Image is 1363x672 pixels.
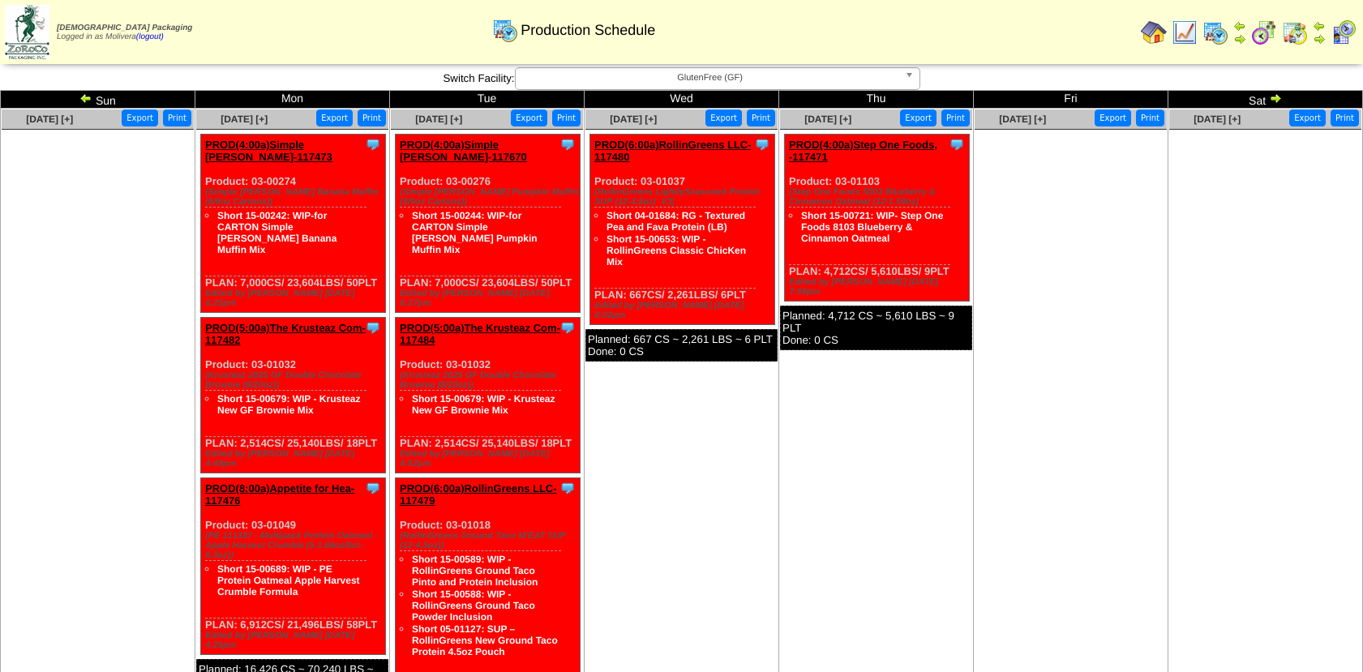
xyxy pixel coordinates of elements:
[316,109,353,126] button: Export
[900,109,937,126] button: Export
[492,17,518,43] img: calendarprod.gif
[400,139,527,163] a: PROD(4:00a)Simple [PERSON_NAME]-117670
[590,135,775,325] div: Product: 03-01037 PLAN: 667CS / 2,261LBS / 6PLT
[201,135,386,313] div: Product: 03-00274 PLAN: 7,000CS / 23,604LBS / 50PLT
[789,139,937,163] a: PROD(4:00a)Step One Foods, -117471
[606,233,746,268] a: Short 15-00653: WIP - RollinGreens Classic ChicKen Mix
[1233,19,1246,32] img: arrowleft.gif
[1095,109,1131,126] button: Export
[205,139,332,163] a: PROD(4:00a)Simple [PERSON_NAME]-117473
[552,109,581,126] button: Print
[585,329,778,362] div: Planned: 667 CS ~ 2,261 LBS ~ 6 PLT Done: 0 CS
[754,136,770,152] img: Tooltip
[521,22,655,39] span: Production Schedule
[79,92,92,105] img: arrowleft.gif
[205,482,354,507] a: PROD(8:00a)Appetite for Hea-117476
[1168,91,1363,109] td: Sat
[396,135,581,313] div: Product: 03-00276 PLAN: 7,000CS / 23,604LBS / 50PLT
[205,289,385,308] div: Edited by [PERSON_NAME] [DATE] 6:25pm
[412,210,538,255] a: Short 15-00244: WIP-for CARTON Simple [PERSON_NAME] Pumpkin Muffin Mix
[999,113,1046,125] a: [DATE] [+]
[559,480,576,496] img: Tooltip
[1172,19,1198,45] img: line_graph.gif
[400,370,580,390] div: (Krusteaz 2025 GF Double Chocolate Brownie (8/20oz))
[205,631,385,650] div: Edited by [PERSON_NAME] [DATE] 4:26pm
[779,91,974,109] td: Thu
[1313,32,1326,45] img: arrowright.gif
[594,187,774,207] div: (RollinGreens LightlySeasoned Protein SUP (12-4.5oz) V3)
[136,32,164,41] a: (logout)
[205,187,385,207] div: (Simple [PERSON_NAME] Banana Muffin (6/9oz Cartons))
[400,187,580,207] div: (Simple [PERSON_NAME] Pumpkin Muffin (6/9oz Cartons))
[1202,19,1228,45] img: calendarprod.gif
[610,113,657,125] a: [DATE] [+]
[1251,19,1277,45] img: calendarblend.gif
[804,113,851,125] a: [DATE] [+]
[205,531,385,560] div: (PE 111337 - Multipack Protein Oatmeal - Apple Harvest Crumble (5-1.66oz/6ct-8.3oz))
[606,210,745,233] a: Short 04-01684: RG - Textured Pea and Fava Protein (LB)
[1233,32,1246,45] img: arrowright.gif
[400,322,560,346] a: PROD(5:00a)The Krusteaz Com-117484
[511,109,547,126] button: Export
[396,318,581,473] div: Product: 03-01032 PLAN: 2,514CS / 25,140LBS / 18PLT
[1269,92,1282,105] img: arrowright.gif
[594,301,774,320] div: Edited by [PERSON_NAME] [DATE] 8:02pm
[1,91,195,109] td: Sun
[400,482,557,507] a: PROD(6:00a)RollinGreens LLC-117479
[26,113,73,125] a: [DATE] [+]
[1331,109,1359,126] button: Print
[780,306,972,350] div: Planned: 4,712 CS ~ 5,610 LBS ~ 9 PLT Done: 0 CS
[365,319,381,336] img: Tooltip
[201,478,386,655] div: Product: 03-01049 PLAN: 6,912CS / 21,496LBS / 58PLT
[365,480,381,496] img: Tooltip
[412,393,555,416] a: Short 15-00679: WIP - Krusteaz New GF Brownie Mix
[1313,19,1326,32] img: arrowleft.gif
[974,91,1168,109] td: Fri
[57,24,192,32] span: [DEMOGRAPHIC_DATA] Packaging
[789,187,969,207] div: (Step One Foods 5003 Blueberry & Cinnamon Oatmeal (12-1.59oz)
[205,322,366,346] a: PROD(5:00a)The Krusteaz Com-117482
[122,109,158,126] button: Export
[5,5,49,59] img: zoroco-logo-small.webp
[559,319,576,336] img: Tooltip
[789,277,969,297] div: Edited by [PERSON_NAME] [DATE] 7:59pm
[400,449,580,469] div: Edited by [PERSON_NAME] [DATE] 4:52pm
[400,289,580,308] div: Edited by [PERSON_NAME] [DATE] 6:27pm
[57,24,192,41] span: Logged in as Molivera
[585,91,779,109] td: Wed
[217,210,336,255] a: Short 15-00242: WIP-for CARTON Simple [PERSON_NAME] Banana Muffin Mix
[205,449,385,469] div: Edited by [PERSON_NAME] [DATE] 4:49pm
[1331,19,1357,45] img: calendarcustomer.gif
[390,91,585,109] td: Tue
[559,136,576,152] img: Tooltip
[941,109,970,126] button: Print
[801,210,943,244] a: Short 15-00721: WIP- Step One Foods 8103 Blueberry & Cinnamon Oatmeal
[217,393,361,416] a: Short 15-00679: WIP - Krusteaz New GF Brownie Mix
[358,109,386,126] button: Print
[415,113,462,125] span: [DATE] [+]
[1136,109,1164,126] button: Print
[400,531,580,550] div: (RollinGreens Ground Taco M'EAT SUP (12-4.5oz))
[217,563,360,597] a: Short 15-00689: WIP - PE Protein Oatmeal Apple Harvest Crumble Formula
[522,68,898,88] span: GlutenFree (GF)
[412,623,558,657] a: Short 05-01127: SUP – RollinGreens New Ground Taco Protein 4.5oz Pouch
[201,318,386,473] div: Product: 03-01032 PLAN: 2,514CS / 25,140LBS / 18PLT
[747,109,775,126] button: Print
[205,370,385,390] div: (Krusteaz 2025 GF Double Chocolate Brownie (8/20oz))
[412,554,538,588] a: Short 15-00589: WIP - RollinGreens Ground Taco Pinto and Protein Inclusion
[412,589,535,623] a: Short 15-00588: WIP - RollinGreens Ground Taco Powder Inclusion
[365,136,381,152] img: Tooltip
[195,91,390,109] td: Mon
[221,113,268,125] a: [DATE] [+]
[1194,113,1241,125] a: [DATE] [+]
[1141,19,1167,45] img: home.gif
[949,136,965,152] img: Tooltip
[705,109,742,126] button: Export
[594,139,752,163] a: PROD(6:00a)RollinGreens LLC-117480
